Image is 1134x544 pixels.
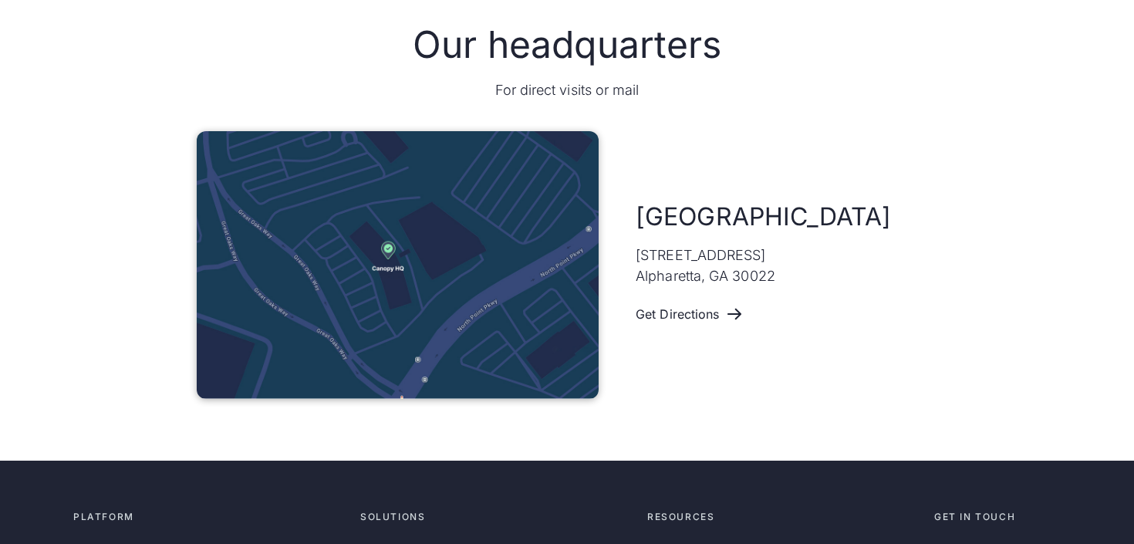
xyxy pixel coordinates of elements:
[934,510,1061,524] div: Get in touch
[647,510,922,524] div: Resources
[73,510,348,524] div: Platform
[495,79,640,100] p: For direct visits or mail
[636,307,719,322] div: Get Directions
[360,510,635,524] div: Solutions
[636,245,775,286] p: [STREET_ADDRESS] Alpharetta, GA 30022
[636,201,891,233] h2: [GEOGRAPHIC_DATA]
[413,22,721,67] h2: Our headquarters
[636,299,744,329] a: Get Directions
